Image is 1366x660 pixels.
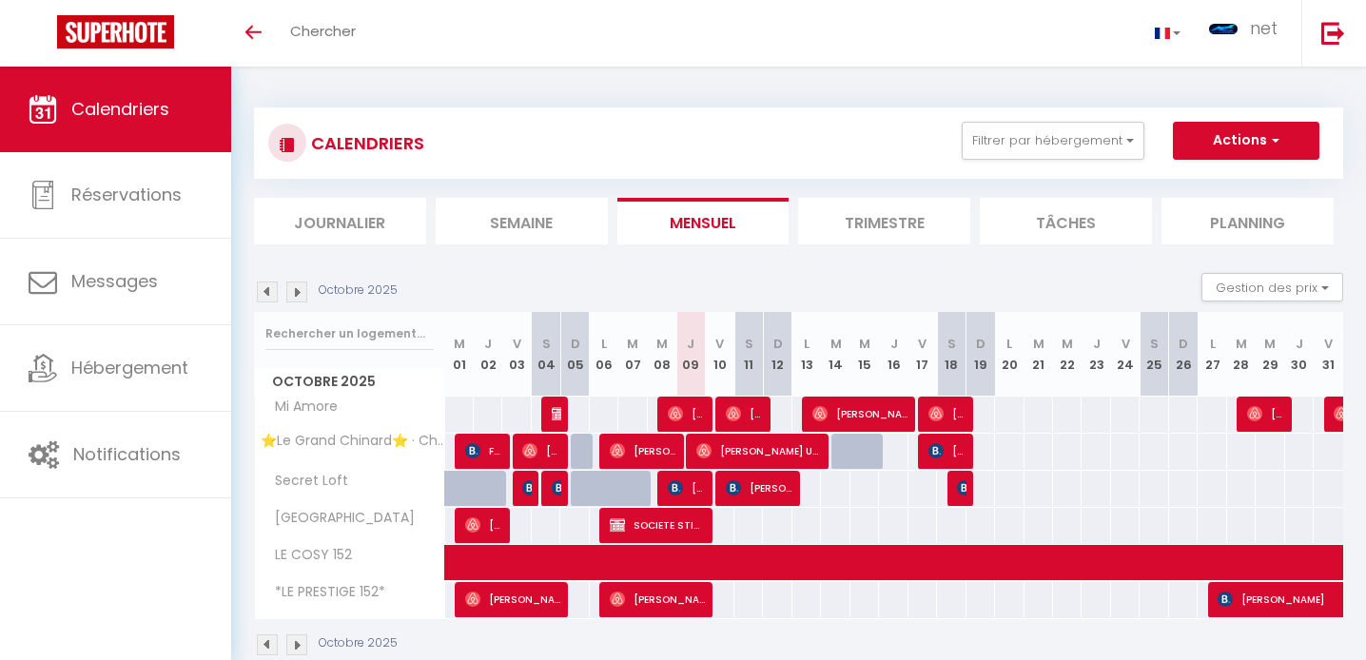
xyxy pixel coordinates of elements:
span: [PERSON_NAME] Ursa [PERSON_NAME] [696,433,820,469]
abbr: L [601,335,607,353]
abbr: V [715,335,724,353]
th: 29 [1256,312,1284,397]
abbr: J [1093,335,1101,353]
span: Réservations [71,183,182,206]
li: Tâches [980,198,1152,244]
span: Hébergement [71,356,188,379]
abbr: J [484,335,492,353]
li: Journalier [254,198,426,244]
abbr: J [1296,335,1303,353]
span: [PERSON_NAME] [1247,396,1285,432]
span: Chercher [290,21,356,41]
img: ... [1209,24,1238,34]
th: 27 [1198,312,1226,397]
th: 21 [1024,312,1053,397]
span: net [1250,16,1278,40]
th: 30 [1285,312,1314,397]
abbr: J [687,335,694,353]
th: 19 [966,312,995,397]
th: 16 [879,312,907,397]
abbr: S [1150,335,1159,353]
span: [PERSON_NAME] [726,396,764,432]
span: FESTEAU ROMAIN [465,433,503,469]
span: [PERSON_NAME] [522,433,560,469]
span: [PERSON_NAME] [957,470,966,506]
button: Filtrer par hébergement [962,122,1144,160]
th: 03 [502,312,531,397]
abbr: J [890,335,898,353]
p: Octobre 2025 [319,634,398,652]
span: LE COSY 152 [258,545,357,566]
th: 08 [648,312,676,397]
th: 09 [676,312,705,397]
th: 14 [821,312,849,397]
th: 10 [706,312,734,397]
abbr: V [513,335,521,353]
button: Gestion des prix [1201,273,1343,301]
span: Secret Loft [258,471,353,492]
th: 11 [734,312,763,397]
abbr: M [1033,335,1044,353]
span: [PERSON_NAME] [465,581,560,617]
span: [GEOGRAPHIC_DATA] [258,508,420,529]
abbr: S [745,335,753,353]
th: 07 [618,312,647,397]
span: [PERSON_NAME] [928,433,966,469]
abbr: L [1006,335,1012,353]
span: [PERSON_NAME] [552,470,561,506]
th: 01 [445,312,474,397]
th: 28 [1227,312,1256,397]
span: [PERSON_NAME] [928,396,966,432]
th: 15 [850,312,879,397]
th: 12 [763,312,791,397]
span: Messages [71,269,158,293]
img: logout [1321,21,1345,45]
abbr: L [1210,335,1216,353]
span: SOCIETE STIRAM [610,507,705,543]
li: Trimestre [798,198,970,244]
abbr: V [1324,335,1333,353]
li: Semaine [436,198,608,244]
span: [PERSON_NAME] [610,433,676,469]
button: Actions [1173,122,1319,160]
abbr: M [656,335,668,353]
abbr: M [1062,335,1073,353]
abbr: M [1236,335,1247,353]
span: [PERSON_NAME] [522,470,532,506]
th: 04 [532,312,560,397]
abbr: S [542,335,551,353]
th: 06 [590,312,618,397]
abbr: D [773,335,783,353]
th: 17 [908,312,937,397]
abbr: M [1264,335,1276,353]
th: 23 [1082,312,1110,397]
abbr: S [947,335,956,353]
input: Rechercher un logement... [265,317,434,351]
th: 24 [1111,312,1140,397]
th: 26 [1169,312,1198,397]
span: Calendriers [71,97,169,121]
th: 22 [1053,312,1082,397]
th: 18 [937,312,966,397]
span: [PERSON_NAME] [668,396,706,432]
span: [PERSON_NAME] [668,470,706,506]
span: [PERSON_NAME] [465,507,503,543]
span: Mi Amore [258,397,342,417]
img: Super Booking [57,15,174,49]
th: 02 [474,312,502,397]
abbr: D [976,335,985,353]
abbr: V [1122,335,1130,353]
li: Planning [1161,198,1334,244]
span: *LE PRESTIGE 152* [258,582,390,603]
th: 13 [792,312,821,397]
span: Octobre 2025 [255,368,444,396]
abbr: V [918,335,927,353]
span: ⭐Le Grand Chinard⭐ · Charmant et Cosy avec un Emplacement Idéal [258,434,448,448]
span: [PERSON_NAME] [610,581,705,617]
p: Octobre 2025 [319,281,398,300]
abbr: M [627,335,638,353]
span: Notifications [73,442,181,466]
th: 05 [560,312,589,397]
th: 25 [1140,312,1168,397]
th: 20 [995,312,1024,397]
